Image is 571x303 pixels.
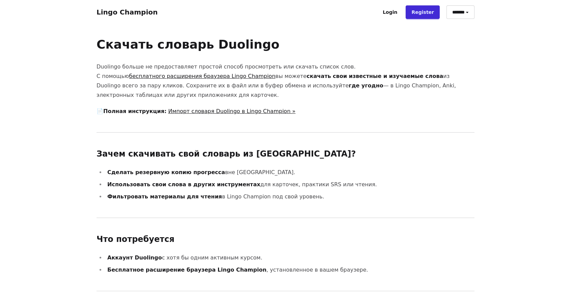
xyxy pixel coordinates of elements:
[107,169,225,175] strong: Сделать резервную копию прогресса
[107,181,260,188] strong: Использовать свои слова в других инструментах
[107,254,162,261] strong: Аккаунт Duolingo
[377,5,403,19] a: Login
[97,38,474,51] h1: Скачать словарь Duolingo
[97,62,474,100] p: Duolingo больше не предоставляет простой способ просмотреть или скачать список слов. С помощью вы...
[105,180,474,189] li: для карточек, практики SRS или чтения.
[105,192,474,201] li: в Lingo Champion под свой уровень.
[105,168,474,177] li: вне [GEOGRAPHIC_DATA].
[168,108,295,114] a: Импорт словаря Duolingo в Lingo Champion »
[103,108,166,114] strong: Полная инструкция:
[406,5,440,19] a: Register
[107,193,222,200] strong: Фильтровать материалы для чтения
[129,73,275,79] a: бесплатного расширения браузера Lingo Champion
[97,149,474,160] h2: Зачем скачивать свой словарь из [GEOGRAPHIC_DATA]?
[105,265,474,275] li: , установленное в вашем браузере.
[349,82,383,89] strong: где угодно
[107,267,267,273] strong: Бесплатное расширение браузера Lingo Champion
[97,234,474,245] h2: Что потребуется
[97,8,158,16] a: Lingo Champion
[97,107,474,116] p: 📄
[306,73,443,79] strong: скачать свои известные и изучаемые слова
[105,253,474,263] li: с хотя бы одним активным курсом.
